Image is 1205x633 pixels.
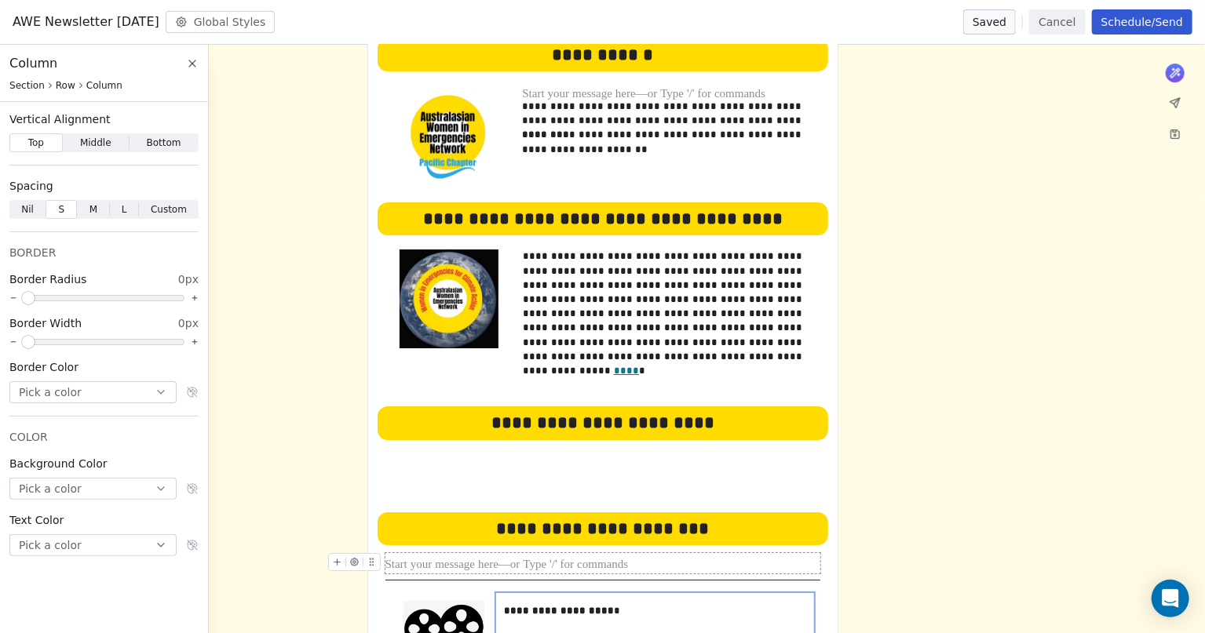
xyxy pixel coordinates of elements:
[9,381,177,403] button: Pick a color
[56,79,75,92] span: Row
[13,13,159,31] span: AWE Newsletter [DATE]
[151,202,187,216] span: Custom
[178,315,199,331] span: 0px
[1029,9,1085,35] button: Cancel
[9,79,45,92] span: Section
[9,271,86,287] span: Border Radius
[122,202,127,216] span: L
[9,315,82,331] span: Border Width
[86,79,122,92] span: Column
[9,456,108,471] span: Background Color
[80,136,111,150] span: Middle
[9,111,111,127] span: Vertical Alignment
[1092,9,1192,35] button: Schedule/Send
[9,178,53,194] span: Spacing
[9,54,57,73] span: Column
[9,534,177,556] button: Pick a color
[963,9,1016,35] button: Saved
[21,202,34,216] span: Nil
[9,245,199,260] div: BORDER
[147,136,181,150] span: Bottom
[89,202,97,216] span: M
[9,512,64,528] span: Text Color
[9,429,199,445] div: COLOR
[166,11,276,33] button: Global Styles
[178,271,199,287] span: 0px
[9,478,177,500] button: Pick a color
[9,359,79,375] span: Border Color
[1152,580,1189,617] div: Open Intercom Messenger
